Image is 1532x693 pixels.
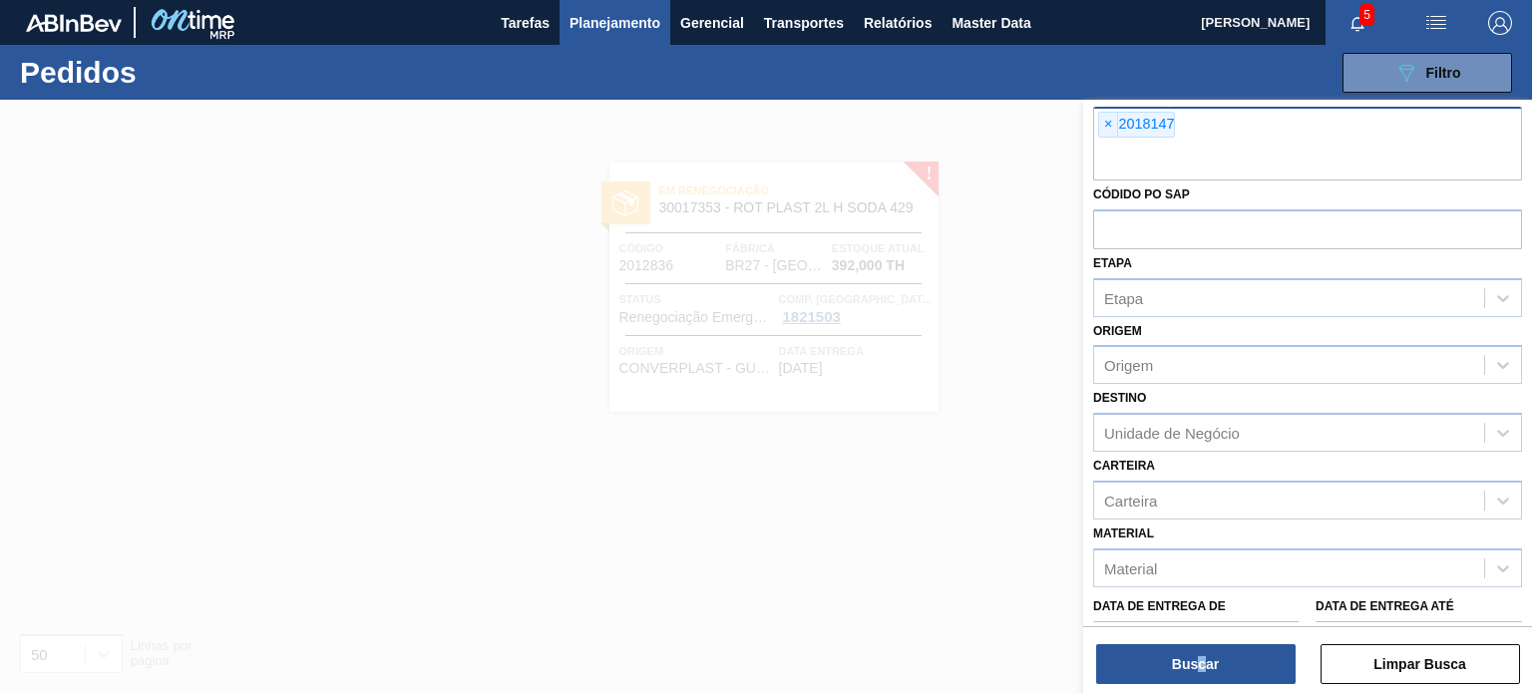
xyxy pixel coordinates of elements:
input: dd/mm/yyyy [1316,621,1522,661]
span: Master Data [952,11,1030,35]
input: dd/mm/yyyy [1093,621,1300,661]
div: Material [1104,559,1157,576]
button: Notificações [1326,9,1389,37]
span: Tarefas [501,11,550,35]
label: Etapa [1093,256,1132,270]
label: Carteira [1093,459,1155,473]
span: Planejamento [570,11,660,35]
span: Filtro [1426,65,1461,81]
span: × [1099,113,1118,137]
label: Destino [1093,391,1146,405]
span: Relatórios [864,11,932,35]
label: Origem [1093,324,1142,338]
div: 2018147 [1098,112,1175,138]
img: TNhmsLtSVTkK8tSr43FrP2fwEKptu5GPRR3wAAAABJRU5ErkJggg== [26,14,122,32]
span: 5 [1359,4,1374,26]
div: Unidade de Negócio [1104,425,1240,442]
div: Etapa [1104,289,1143,306]
button: Filtro [1342,53,1512,93]
h1: Pedidos [20,61,306,84]
div: Carteira [1104,492,1157,509]
span: Transportes [764,11,844,35]
img: userActions [1424,11,1448,35]
img: Logout [1488,11,1512,35]
label: Data de Entrega até [1316,599,1454,613]
label: Códido PO SAP [1093,187,1190,201]
div: Origem [1104,357,1153,374]
span: Gerencial [680,11,744,35]
label: Material [1093,526,1154,540]
label: Data de Entrega de [1093,599,1226,613]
